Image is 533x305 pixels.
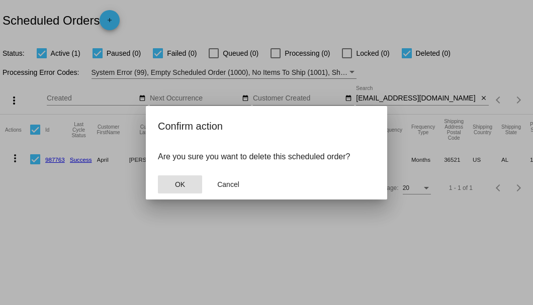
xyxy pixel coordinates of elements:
[158,175,202,193] button: Close dialog
[217,180,239,188] span: Cancel
[175,180,185,188] span: OK
[206,175,250,193] button: Close dialog
[158,118,375,134] h2: Confirm action
[158,152,375,161] p: Are you sure you want to delete this scheduled order?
